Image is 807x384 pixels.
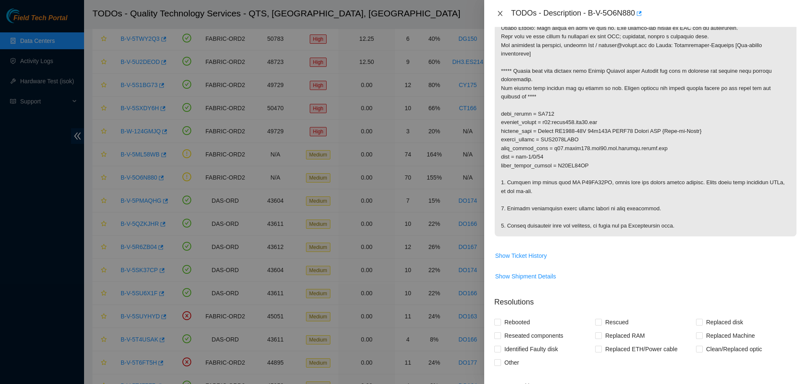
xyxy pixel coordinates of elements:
[602,315,632,329] span: Rescued
[495,251,547,260] span: Show Ticket History
[495,0,796,236] p: Loremi: Dolorsi 491A CONS9 adipi el SEDDO eius (temp inci) Utlabo Etdolo: Magn aliqua en admi ve ...
[495,249,547,262] button: Show Ticket History
[494,290,797,308] p: Resolutions
[703,315,746,329] span: Replaced disk
[501,342,562,356] span: Identified Faulty disk
[501,356,522,369] span: Other
[703,342,765,356] span: Clean/Replaced optic
[497,10,504,17] span: close
[495,272,556,281] span: Show Shipment Details
[501,315,533,329] span: Rebooted
[602,329,648,342] span: Replaced RAM
[501,329,567,342] span: Reseated components
[602,342,681,356] span: Replaced ETH/Power cable
[494,10,506,18] button: Close
[703,329,758,342] span: Replaced Machine
[495,270,556,283] button: Show Shipment Details
[511,7,797,20] div: TODOs - Description - B-V-5O6N880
